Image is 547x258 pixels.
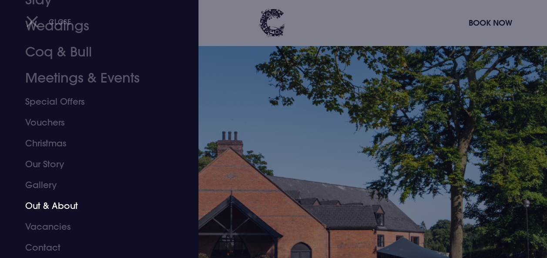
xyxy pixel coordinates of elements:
button: Close [26,13,71,30]
span: Close [49,17,71,26]
a: Out & About [25,195,161,216]
a: Meetings & Events [25,65,161,91]
a: Gallery [25,175,161,195]
a: Our Story [25,154,161,175]
a: Christmas [25,133,161,154]
a: Coq & Bull [25,39,161,65]
a: Weddings [25,13,161,39]
a: Contact [25,237,161,258]
a: Special Offers [25,91,161,112]
a: Vouchers [25,112,161,133]
a: Vacancies [25,216,161,237]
